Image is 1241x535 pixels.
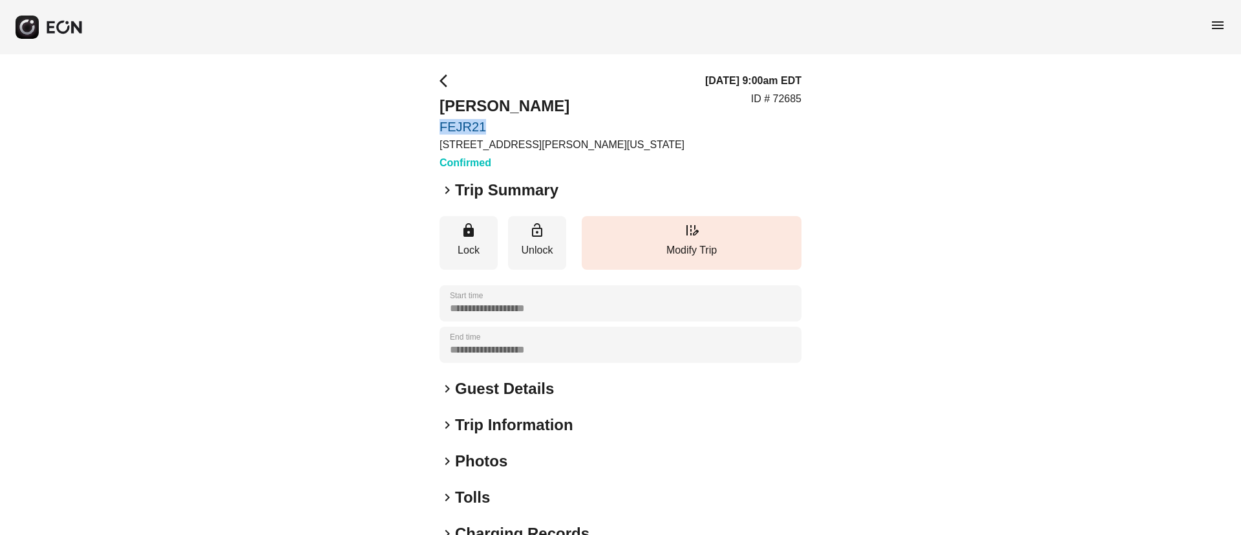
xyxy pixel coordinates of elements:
h3: Confirmed [440,155,684,171]
h2: Trip Information [455,415,573,435]
span: menu [1210,17,1225,33]
h2: Guest Details [455,378,554,399]
span: lock [461,223,476,238]
span: edit_road [684,223,699,238]
span: keyboard_arrow_right [440,417,455,433]
button: Lock [440,216,498,270]
h2: Photos [455,451,507,472]
button: Modify Trip [582,216,801,270]
span: keyboard_arrow_right [440,490,455,505]
a: FEJR21 [440,119,684,135]
span: lock_open [529,223,545,238]
h2: Trip Summary [455,180,558,201]
span: keyboard_arrow_right [440,381,455,397]
span: arrow_back_ios [440,73,455,89]
span: keyboard_arrow_right [440,182,455,198]
p: Unlock [514,243,560,258]
p: [STREET_ADDRESS][PERSON_NAME][US_STATE] [440,137,684,153]
button: Unlock [508,216,566,270]
p: ID # 72685 [751,91,801,107]
p: Lock [446,243,491,258]
span: keyboard_arrow_right [440,453,455,469]
h2: [PERSON_NAME] [440,96,684,116]
h3: [DATE] 9:00am EDT [705,73,801,89]
p: Modify Trip [588,243,795,258]
h2: Tolls [455,487,490,508]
